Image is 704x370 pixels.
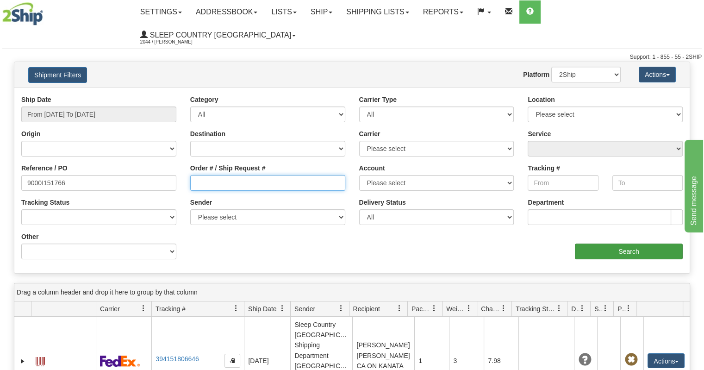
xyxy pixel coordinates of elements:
[359,163,385,173] label: Account
[140,38,210,47] span: 2044 / [PERSON_NAME]
[594,304,602,314] span: Shipment Issues
[304,0,339,24] a: Ship
[528,198,564,207] label: Department
[359,129,380,138] label: Carrier
[156,355,199,363] a: 394151806646
[333,301,349,316] a: Sender filter column settings
[18,357,27,366] a: Expand
[190,198,212,207] label: Sender
[481,304,500,314] span: Charge
[133,24,303,47] a: Sleep Country [GEOGRAPHIC_DATA] 2044 / [PERSON_NAME]
[353,304,380,314] span: Recipient
[156,304,186,314] span: Tracking #
[624,353,637,366] span: Pickup Not Assigned
[21,232,38,241] label: Other
[612,175,683,191] input: To
[21,198,69,207] label: Tracking Status
[621,301,636,316] a: Pickup Status filter column settings
[523,70,549,79] label: Platform
[248,304,276,314] span: Ship Date
[426,301,442,316] a: Packages filter column settings
[578,353,591,366] span: Unknown
[528,163,560,173] label: Tracking #
[136,301,151,316] a: Carrier filter column settings
[411,304,431,314] span: Packages
[294,304,315,314] span: Sender
[228,301,244,316] a: Tracking # filter column settings
[2,2,43,25] img: logo2044.jpg
[7,6,86,17] div: Send message
[190,95,218,104] label: Category
[148,31,291,39] span: Sleep Country [GEOGRAPHIC_DATA]
[359,198,406,207] label: Delivery Status
[21,129,40,138] label: Origin
[133,0,189,24] a: Settings
[189,0,265,24] a: Addressbook
[264,0,303,24] a: Lists
[274,301,290,316] a: Ship Date filter column settings
[496,301,511,316] a: Charge filter column settings
[683,138,703,232] iframe: chat widget
[528,175,598,191] input: From
[100,355,140,367] img: 2 - FedEx
[648,353,685,368] button: Actions
[21,163,68,173] label: Reference / PO
[528,95,554,104] label: Location
[100,304,120,314] span: Carrier
[28,67,87,83] button: Shipment Filters
[574,301,590,316] a: Delivery Status filter column settings
[339,0,416,24] a: Shipping lists
[190,129,225,138] label: Destination
[190,163,266,173] label: Order # / Ship Request #
[446,304,466,314] span: Weight
[575,244,683,259] input: Search
[516,304,556,314] span: Tracking Status
[36,353,45,368] a: Label
[528,129,551,138] label: Service
[416,0,470,24] a: Reports
[551,301,567,316] a: Tracking Status filter column settings
[224,354,240,368] button: Copy to clipboard
[2,53,702,61] div: Support: 1 - 855 - 55 - 2SHIP
[571,304,579,314] span: Delivery Status
[617,304,625,314] span: Pickup Status
[598,301,613,316] a: Shipment Issues filter column settings
[461,301,477,316] a: Weight filter column settings
[21,95,51,104] label: Ship Date
[639,67,676,82] button: Actions
[14,283,690,301] div: grid grouping header
[359,95,397,104] label: Carrier Type
[392,301,407,316] a: Recipient filter column settings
